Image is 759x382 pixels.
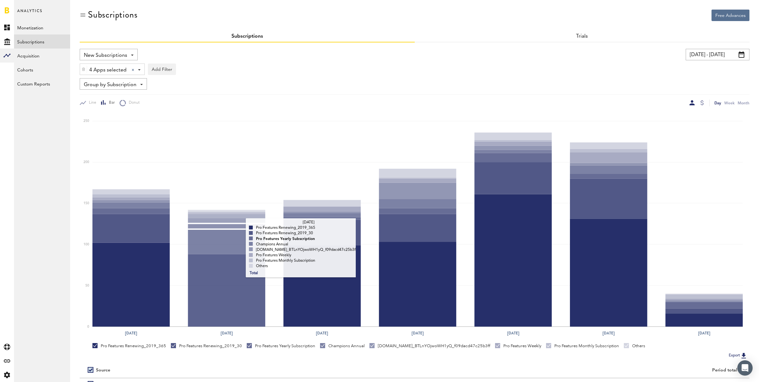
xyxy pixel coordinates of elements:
[724,100,734,106] div: Week
[92,343,166,349] div: Pro Features Renewing_2019_365
[738,100,749,106] div: Month
[412,330,424,336] text: [DATE]
[247,343,315,349] div: Pro Features Yearly Subscription
[624,343,645,349] div: Others
[316,330,328,336] text: [DATE]
[85,284,89,287] text: 50
[14,77,70,91] a: Custom Reports
[125,330,137,336] text: [DATE]
[84,79,136,90] span: Group by Subscription
[712,10,749,21] button: Free Advances
[84,50,127,61] span: New Subscriptions
[89,65,127,76] span: 4 Apps selected
[80,64,87,75] div: Delete
[14,49,70,63] a: Acquisition
[87,325,89,328] text: 0
[84,120,89,123] text: 250
[84,202,89,205] text: 150
[602,330,615,336] text: [DATE]
[96,368,110,373] div: Source
[423,368,738,373] div: Period total
[14,34,70,49] a: Subscriptions
[507,330,519,336] text: [DATE]
[106,100,115,106] span: Bar
[132,69,134,71] div: Clear
[546,343,619,349] div: Pro Features Monthly Subscription
[727,351,749,360] button: Export
[740,352,748,359] img: Export
[576,34,588,39] a: Trials
[495,343,541,349] div: Pro Features Weekly
[82,67,85,71] img: trash_awesome_blue.svg
[126,100,140,106] span: Donut
[14,63,70,77] a: Cohorts
[14,20,70,34] a: Monetization
[88,10,137,20] div: Subscriptions
[171,343,242,349] div: Pro Features Renewing_2019_30
[221,330,233,336] text: [DATE]
[714,100,721,106] div: Day
[148,64,176,75] button: Add Filter
[84,161,89,164] text: 200
[698,330,710,336] text: [DATE]
[84,243,89,246] text: 100
[86,100,96,106] span: Line
[17,7,42,20] span: Analytics
[737,360,753,376] div: Open Intercom Messenger
[320,343,365,349] div: Champions Annual
[369,343,490,349] div: [DOMAIN_NAME]_BTLnYOjwoWH1yQ_f09dacd47c25b3ff
[231,34,263,39] a: Subscriptions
